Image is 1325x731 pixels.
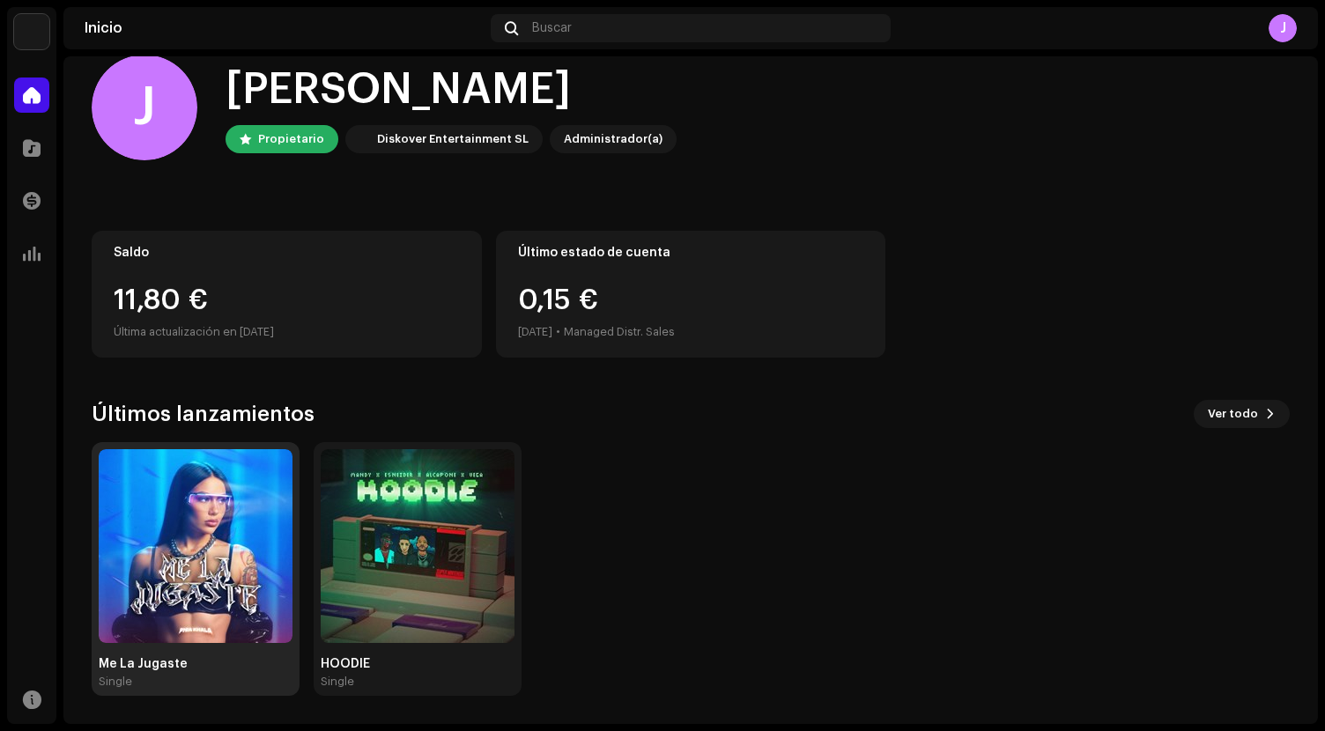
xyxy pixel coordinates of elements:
img: 297a105e-aa6c-4183-9ff4-27133c00f2e2 [349,129,370,150]
div: Diskover Entertainment SL [377,129,529,150]
div: Propietario [258,129,324,150]
re-o-card-value: Saldo [92,231,482,358]
div: Me La Jugaste [99,657,292,671]
div: Saldo [114,246,460,260]
div: [PERSON_NAME] [226,62,677,118]
img: 2241fb3f-7fe0-4a86-8910-ad388025e1ee [99,449,292,643]
div: Último estado de cuenta [518,246,864,260]
span: Buscar [532,21,572,35]
img: 297a105e-aa6c-4183-9ff4-27133c00f2e2 [14,14,49,49]
div: Managed Distr. Sales [564,321,675,343]
div: Administrador(a) [564,129,662,150]
button: Ver todo [1194,400,1290,428]
h3: Últimos lanzamientos [92,400,315,428]
img: 82ebaa67-053f-4c8a-bfef-421462bafa6a [321,449,514,643]
span: Ver todo [1208,396,1258,432]
div: Inicio [85,21,484,35]
div: J [1269,14,1297,42]
div: [DATE] [518,321,552,343]
div: HOODIE [321,657,514,671]
div: J [92,55,197,160]
div: • [556,321,560,343]
div: Última actualización en [DATE] [114,321,460,343]
div: Single [99,675,132,689]
re-o-card-value: Último estado de cuenta [496,231,886,358]
div: Single [321,675,354,689]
